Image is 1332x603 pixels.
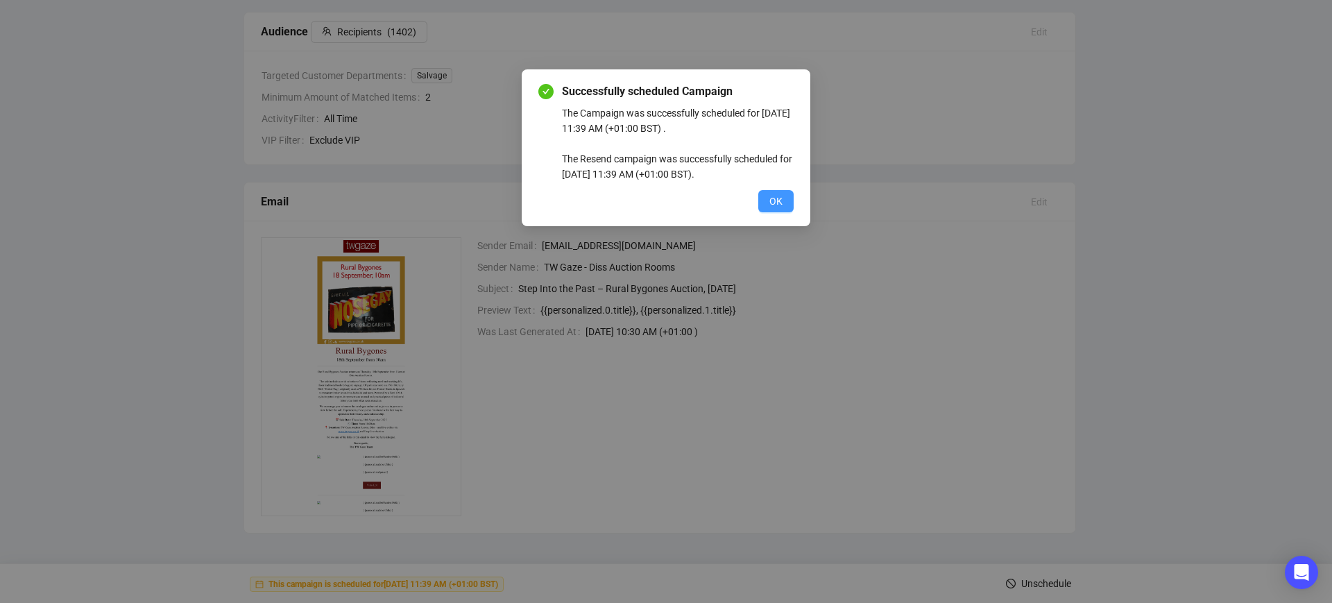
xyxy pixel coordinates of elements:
[562,136,794,182] div: The Resend campaign was successfully scheduled for [DATE] 11:39 AM (+01:00 BST).
[769,194,783,209] span: OK
[562,83,794,100] span: Successfully scheduled Campaign
[758,190,794,212] button: OK
[538,84,554,99] span: check-circle
[1285,556,1318,589] div: Open Intercom Messenger
[562,105,794,136] div: The Campaign was successfully scheduled for [DATE] 11:39 AM (+01:00 BST) .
